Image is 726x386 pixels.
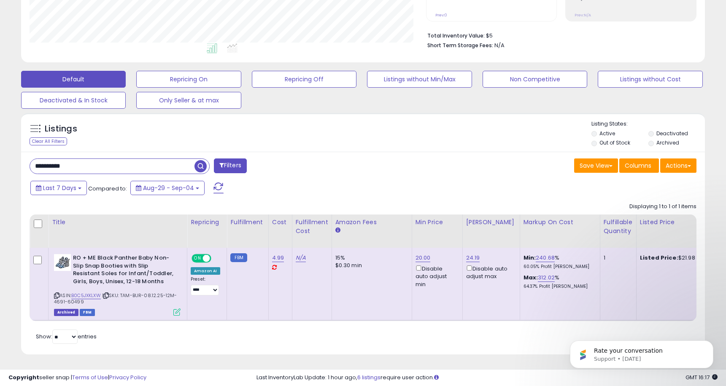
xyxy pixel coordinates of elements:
[45,123,77,135] h5: Listings
[524,274,594,289] div: %
[230,253,247,262] small: FBM
[416,218,459,227] div: Min Price
[466,254,480,262] a: 24.19
[88,185,127,193] span: Compared to:
[591,120,705,128] p: Listing States:
[599,139,630,146] label: Out of Stock
[427,32,485,39] b: Total Inventory Value:
[656,139,679,146] label: Archived
[524,273,538,281] b: Max:
[191,218,223,227] div: Repricing
[575,13,591,18] small: Prev: N/A
[71,292,101,299] a: B0C5JXKLXW
[524,218,596,227] div: Markup on Cost
[191,267,220,275] div: Amazon AI
[640,254,678,262] b: Listed Price:
[538,273,555,282] a: 312.02
[524,254,594,270] div: %
[640,254,710,262] div: $21.98
[466,264,513,280] div: Disable auto adjust max
[252,71,356,88] button: Repricing Off
[80,309,95,316] span: FBM
[136,71,241,88] button: Repricing On
[43,184,76,192] span: Last 7 Days
[598,71,702,88] button: Listings without Cost
[72,373,108,381] a: Terms of Use
[272,218,289,227] div: Cost
[520,214,600,248] th: The percentage added to the cost of goods (COGS) that forms the calculator for Min & Max prices.
[557,323,726,382] iframe: Intercom notifications message
[30,137,67,145] div: Clear All Filters
[604,254,630,262] div: 1
[296,218,328,236] div: Fulfillment Cost
[73,254,175,287] b: RO + ME Black Panther Baby Non-Slip Snap Booties with Slip Resistant Soles for Infant/Toddler, Gi...
[524,284,594,289] p: 64.37% Profit [PERSON_NAME]
[656,130,688,137] label: Deactivated
[640,218,713,227] div: Listed Price
[335,262,405,269] div: $0.30 min
[52,218,184,227] div: Title
[367,71,472,88] button: Listings without Min/Max
[54,292,177,305] span: | SKU: TAM-BUR-08.12.25-12M-4691-60499
[109,373,146,381] a: Privacy Policy
[8,373,39,381] strong: Copyright
[574,158,618,173] button: Save View
[416,264,456,288] div: Disable auto adjust min
[483,71,587,88] button: Non Competitive
[629,203,696,211] div: Displaying 1 to 1 of 1 items
[524,254,536,262] b: Min:
[210,255,224,262] span: OFF
[335,227,340,234] small: Amazon Fees.
[335,218,408,227] div: Amazon Fees
[54,309,78,316] span: Listings that have been deleted from Seller Central
[54,254,181,315] div: ASIN:
[357,373,381,381] a: 6 listings
[599,130,615,137] label: Active
[427,42,493,49] b: Short Term Storage Fees:
[192,255,203,262] span: ON
[619,158,659,173] button: Columns
[8,374,146,382] div: seller snap | |
[230,218,264,227] div: Fulfillment
[625,161,651,170] span: Columns
[214,158,247,173] button: Filters
[30,181,87,195] button: Last 7 Days
[335,254,405,262] div: 15%
[466,218,516,227] div: [PERSON_NAME]
[660,158,696,173] button: Actions
[143,184,194,192] span: Aug-29 - Sep-04
[256,374,718,382] div: Last InventoryLab Update: 1 hour ago, require user action.
[524,264,594,270] p: 60.05% Profit [PERSON_NAME]
[54,254,71,271] img: 510al0xl3aL._SL40_.jpg
[494,41,505,49] span: N/A
[536,254,555,262] a: 240.68
[36,332,97,340] span: Show: entries
[427,30,690,40] li: $5
[136,92,241,109] button: Only Seller & at max
[416,254,431,262] a: 20.00
[296,254,306,262] a: N/A
[272,254,284,262] a: 4.99
[130,181,205,195] button: Aug-29 - Sep-04
[604,218,633,236] div: Fulfillable Quantity
[191,276,220,295] div: Preset:
[21,92,126,109] button: Deactivated & In Stock
[21,71,126,88] button: Default
[435,13,447,18] small: Prev: 0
